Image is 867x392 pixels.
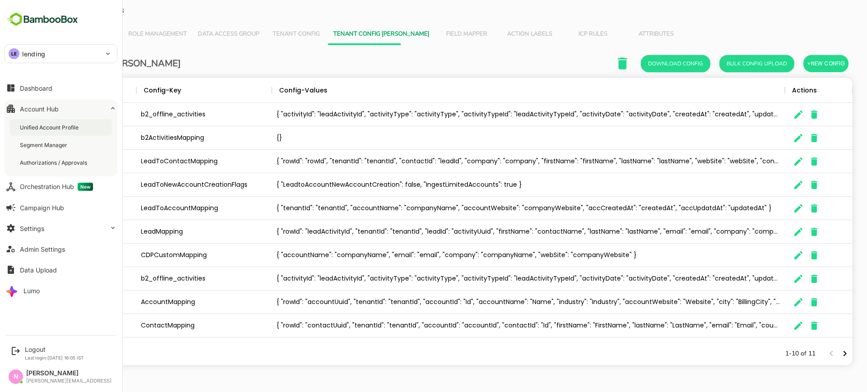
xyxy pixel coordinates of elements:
div: B2_OFFLINE [37,314,105,337]
p: Last login: [DATE] 16:05 IST [25,355,84,360]
div: Tool [44,78,59,103]
div: B2_Offline [37,126,105,150]
button: Account Hub [5,100,117,118]
div: [PERSON_NAME][EMAIL_ADDRESS] [26,378,112,384]
div: N [9,369,23,384]
div: The User Data [14,77,821,366]
div: { "accountName": "companyName", "email": "email", "company": "companyName", "webSite": "companyWe... [240,244,753,267]
div: Data Upload [20,266,57,274]
div: { "tenantId": "tenantId", "accountName": "companyName", "accountWebsite": "companyWebsite", "accC... [240,197,753,220]
span: Tenant Config [PERSON_NAME] [302,31,398,38]
button: Admin Settings [5,240,117,258]
div: { "activityId": "leadActivityId", "activityType": "activityType", "activityTypeId": "leadActivity... [240,103,753,126]
button: Settings [5,219,117,237]
div: B2_OFFLINE [37,197,105,220]
span: Attributes [598,31,651,38]
div: LeadMapping [105,220,240,244]
span: +New Config [775,58,813,69]
div: b2_offline_activities [105,103,240,126]
span: Tenant Config [238,31,291,38]
div: Authorizations / Approvals [20,159,89,166]
button: Show filters [59,85,70,96]
div: { "LeadtoAccountNewAccountCreation": false, "IngestLimitedAccounts": true } [240,173,753,197]
button: Sort [296,85,307,96]
span: New [78,183,93,191]
div: Unified Account Profile [20,124,80,131]
div: { "rowId": "contactUuid", "tenantId": "tenantId", "accountId": "accountId", "contactId": "Id", "f... [240,314,753,337]
div: { "rowId": "rowId", "tenantId": "tenantId", "contactId": "leadId", "company": "company", "firstNa... [240,150,753,173]
div: Settings [20,225,44,232]
button: Lumo [5,281,117,300]
button: Campaign Hub [5,198,117,217]
div: B2_Offline [37,103,105,126]
div: { "rowId": "leadActivityId", "tenantId": "tenantId", "leadId": "activityUuid", "firstName": "cont... [240,220,753,244]
div: CDPCustomMapping [105,244,240,267]
div: B2_OFFLINE [37,150,105,173]
div: LeadToContactMapping [105,150,240,173]
div: Lumo [23,287,40,295]
img: BambooboxFullLogoMark.5f36c76dfaba33ec1ec1367b70bb1252.svg [5,11,81,28]
span: Data Access Group [166,31,228,38]
div: Admin Settings [20,245,65,253]
button: Sort [149,85,160,96]
button: Bulk Config Upload [688,55,763,72]
span: Action Labels [472,31,524,38]
div: { "activityId": "leadActivityId", "activityType": "activityType", "activityTypeId": "leadActivity... [240,267,753,291]
span: Role Management [97,31,155,38]
div: Campaign Hub [20,204,64,212]
button: Sort [70,85,81,96]
div: B2_OFFLINE [37,291,105,314]
div: Dashboard [20,84,52,92]
div: B2_OFFLINE [37,267,105,291]
div: [PERSON_NAME] [26,369,112,377]
button: Orchestration HubNew [5,178,117,196]
button: Next page [806,347,820,360]
div: LeadToAccountMapping [105,197,240,220]
div: LeadToNewAccountCreationFlags [105,173,240,197]
div: Orchestration Hub [20,183,93,191]
button: Download Config [609,55,679,72]
div: Logout [25,346,84,353]
div: AccountMapping [105,291,240,314]
div: { "rowId": "accountUuid", "tenantId": "tenantId", "accountId": "Id", "accountName": "Name", "indu... [240,291,753,314]
div: b2ActivitiesMapping [105,126,240,150]
p: lending [22,49,45,59]
div: 1 active filter [59,78,70,103]
span: Field Mapper [409,31,461,38]
div: Config-Values [247,78,296,103]
button: Data Upload [5,261,117,279]
span: User Management [27,31,86,38]
p: 1-10 of 11 [754,349,784,358]
span: ICP Rules [535,31,587,38]
div: B2_OFFLINE [37,220,105,244]
div: LE [9,48,19,59]
button: +New Config [772,55,817,72]
div: b2_offline_activities [105,267,240,291]
div: B2_OFFLINE [37,244,105,267]
div: Actions [760,78,785,103]
div: Vertical tabs example [22,23,814,45]
div: Account Hub [20,105,59,113]
div: LElending [5,45,117,63]
h6: Tenant Config [PERSON_NAME] [19,56,149,71]
div: B2_OFFLINE [37,173,105,197]
div: ContactMapping [105,314,240,337]
button: Dashboard [5,79,117,97]
div: Segment Manager [20,141,69,149]
div: Config-Key [112,78,149,103]
div: {} [240,126,753,150]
